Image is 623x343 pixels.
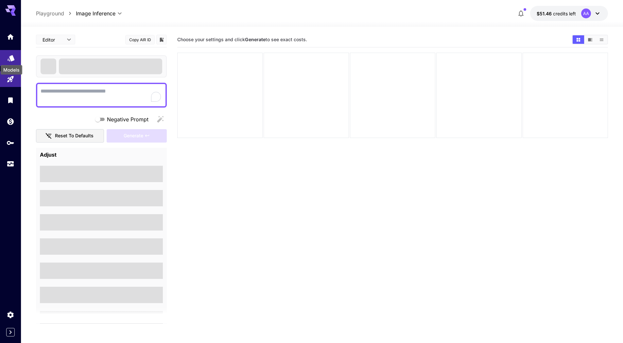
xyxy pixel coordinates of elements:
div: Models [1,65,22,75]
a: Playground [36,9,64,17]
span: Image Inference [76,9,115,17]
div: Please fill the prompt [107,129,167,143]
textarea: To enrich screen reader interactions, please activate Accessibility in Grammarly extension settings [41,87,162,103]
button: Reset to defaults [36,129,104,143]
div: Wallet [7,117,14,126]
span: Negative Prompt [107,115,148,123]
div: Show media in grid viewShow media in video viewShow media in list view [572,35,608,44]
span: Choose your settings and click to see exact costs. [177,37,307,42]
b: Generate [245,37,266,42]
div: Models [7,52,15,60]
div: Playground [7,75,14,83]
button: Add to library [159,36,164,43]
button: Expand sidebar [6,328,15,336]
div: $51.4605 [537,10,576,17]
button: Copy AIR ID [125,35,155,44]
div: Settings [7,311,14,319]
h4: Adjust [40,152,163,158]
div: Usage [7,160,14,168]
nav: breadcrumb [36,9,76,17]
div: API Keys [7,139,14,147]
span: credits left [553,11,576,16]
button: Show media in grid view [573,35,584,44]
div: Library [7,96,14,104]
div: Home [7,33,14,41]
button: Show media in video view [584,35,596,44]
div: AA [581,9,591,18]
span: Editor [43,36,63,43]
button: Show media in list view [596,35,607,44]
button: $51.4605AA [530,6,608,21]
span: $51.46 [537,11,553,16]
